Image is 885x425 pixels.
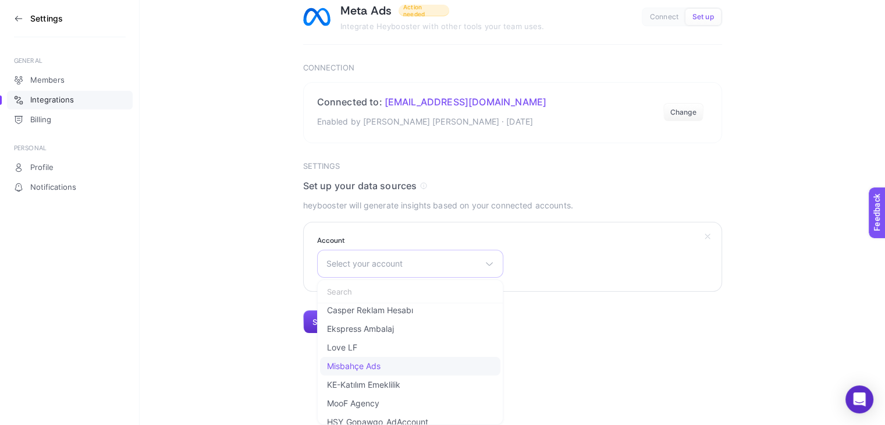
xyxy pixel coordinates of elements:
[303,310,348,334] button: Submit
[385,96,546,108] span: [EMAIL_ADDRESS][DOMAIN_NAME]
[692,13,714,22] span: Set up
[30,115,51,125] span: Billing
[845,385,873,413] div: Open Intercom Messenger
[327,343,357,352] span: Love LF
[303,199,722,212] p: heybooster will generate insights based on your connected accounts.
[30,163,54,172] span: Profile
[30,14,63,23] h3: Settings
[7,91,133,109] a: Integrations
[327,362,381,371] span: Misbahçe Ads
[317,115,547,129] p: Enabled by [PERSON_NAME] [PERSON_NAME] · [DATE]
[7,111,133,129] a: Billing
[303,162,722,171] h3: Settings
[317,236,503,245] label: Account
[685,9,721,25] button: Set up
[303,180,417,192] span: Set up your data sources
[7,71,133,90] a: Members
[30,76,65,85] span: Members
[318,280,503,303] input: Search
[650,13,678,22] span: Connect
[14,143,126,153] div: PERSONAL
[663,103,703,122] button: Change
[327,324,394,334] span: Ekspress Ambalaj
[403,3,445,17] span: Action needed
[7,3,44,13] span: Feedback
[30,95,74,105] span: Integrations
[30,183,76,192] span: Notifications
[7,158,133,177] a: Profile
[317,96,547,108] h2: Connected to:
[303,63,722,73] h3: Connection
[340,22,545,31] span: Integrate Heybooster with other tools your team uses.
[327,399,379,408] span: MooF Agency
[340,3,392,18] h1: Meta Ads
[327,306,413,315] span: Casper Reklam Hesabı
[326,259,480,268] span: Select your account
[7,178,133,197] a: Notifications
[14,56,126,65] div: GENERAL
[643,9,685,25] button: Connect
[327,380,400,389] span: KE-Katılım Emeklilik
